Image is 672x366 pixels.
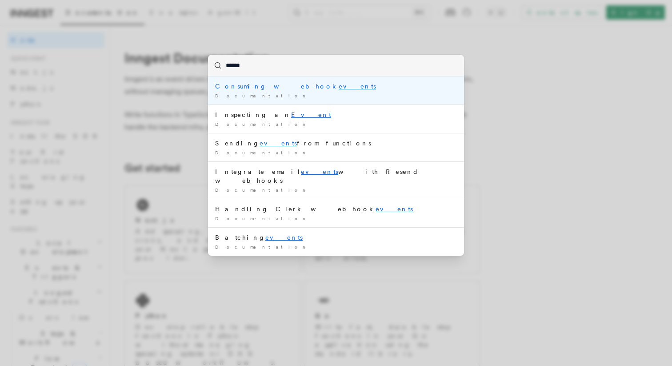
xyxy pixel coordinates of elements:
mark: events [260,140,297,147]
span: Documentation [215,150,309,155]
div: Batching [215,233,457,242]
div: Sending from functions [215,139,457,148]
span: Documentation [215,216,309,221]
mark: events [301,168,338,175]
span: Documentation [215,121,309,127]
div: Handling Clerk webhook [215,205,457,213]
div: Inspecting an [215,110,457,119]
mark: events [265,234,303,241]
span: Documentation [215,187,309,193]
span: Documentation [215,93,309,98]
mark: events [339,83,376,90]
mark: events [376,205,413,213]
div: Integrate email with Resend webhooks [215,167,457,185]
span: Documentation [215,244,309,249]
div: Consuming webhook [215,82,457,91]
mark: Event [291,111,331,118]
